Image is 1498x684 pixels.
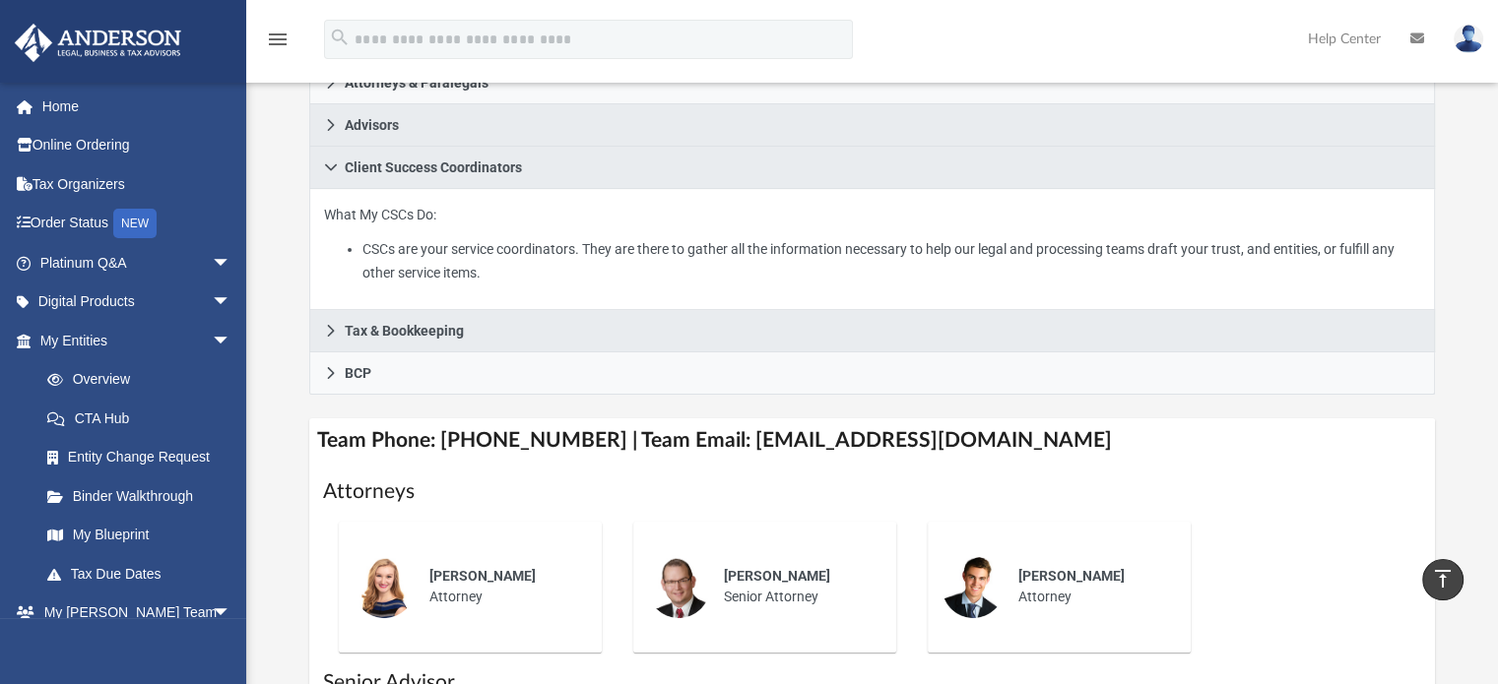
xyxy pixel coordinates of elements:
span: arrow_drop_down [212,282,251,323]
img: User Pic [1454,25,1483,53]
a: Tax Due Dates [28,554,261,593]
span: arrow_drop_down [212,593,251,634]
a: Overview [28,360,261,400]
a: Tax & Bookkeeping [309,310,1436,352]
i: vertical_align_top [1431,567,1455,591]
i: search [329,27,351,48]
span: [PERSON_NAME] [724,568,830,584]
span: [PERSON_NAME] [1018,568,1125,584]
span: Tax & Bookkeeping [345,324,464,338]
p: What My CSCs Do: [324,203,1421,285]
a: BCP [309,352,1436,395]
a: Entity Change Request [28,438,261,477]
h4: Team Phone: [PHONE_NUMBER] | Team Email: [EMAIL_ADDRESS][DOMAIN_NAME] [309,418,1436,463]
li: CSCs are your service coordinators. They are there to gather all the information necessary to hel... [362,237,1421,285]
a: Home [14,87,261,126]
a: Digital Productsarrow_drop_down [14,282,261,322]
a: Online Ordering [14,126,261,165]
span: Attorneys & Paralegals [345,76,488,90]
a: My Blueprint [28,516,251,555]
a: Advisors [309,104,1436,147]
img: thumbnail [647,555,710,618]
span: BCP [345,366,371,380]
a: CTA Hub [28,399,261,438]
span: arrow_drop_down [212,243,251,283]
a: Client Success Coordinators [309,147,1436,189]
a: menu [266,37,290,51]
a: Tax Organizers [14,164,261,204]
span: [PERSON_NAME] [429,568,536,584]
a: My Entitiesarrow_drop_down [14,321,261,360]
div: Senior Attorney [710,552,882,621]
div: Attorney [416,552,588,621]
a: My [PERSON_NAME] Teamarrow_drop_down [14,593,251,633]
img: Anderson Advisors Platinum Portal [9,24,187,62]
h1: Attorneys [323,477,1422,506]
a: Binder Walkthrough [28,476,261,516]
img: thumbnail [353,555,416,618]
span: Client Success Coordinators [345,160,522,174]
a: Order StatusNEW [14,204,261,244]
i: menu [266,28,290,51]
div: Attorney [1005,552,1177,621]
span: Advisors [345,118,399,132]
span: arrow_drop_down [212,321,251,361]
a: vertical_align_top [1422,559,1464,600]
div: NEW [113,209,157,238]
a: Platinum Q&Aarrow_drop_down [14,243,261,282]
img: thumbnail [942,555,1005,618]
div: Client Success Coordinators [309,189,1436,311]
